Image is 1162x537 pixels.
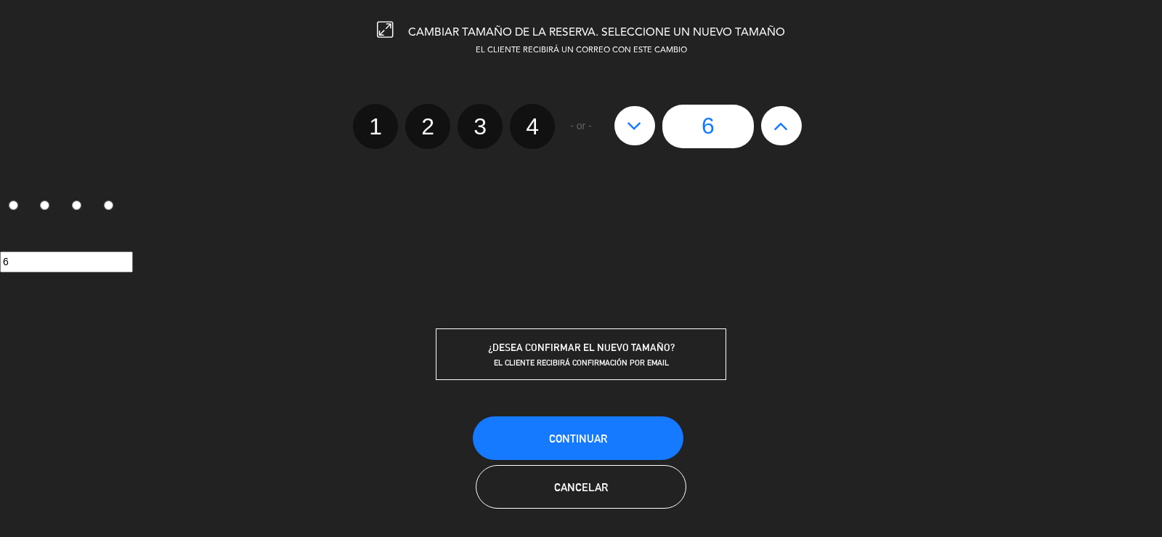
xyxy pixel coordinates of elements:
input: 4 [104,201,113,210]
input: 1 [9,201,18,210]
span: CAMBIAR TAMAÑO DE LA RESERVA. SELECCIONE UN NUEVO TAMAÑO [408,27,785,39]
span: Cancelar [554,481,608,493]
label: 4 [95,195,127,219]
label: 2 [32,195,64,219]
label: 3 [458,104,503,149]
span: Continuar [549,432,607,445]
input: 3 [72,201,81,210]
label: 1 [353,104,398,149]
span: EL CLIENTE RECIBIRÁ CONFIRMACIÓN POR EMAIL [494,358,669,368]
button: Cancelar [476,465,686,509]
label: 3 [64,195,96,219]
span: - or - [570,118,592,134]
label: 4 [510,104,555,149]
input: 2 [40,201,49,210]
label: 2 [405,104,450,149]
span: EL CLIENTE RECIBIRÁ UN CORREO CON ESTE CAMBIO [476,47,687,54]
button: Continuar [473,416,683,460]
span: ¿DESEA CONFIRMAR EL NUEVO TAMAÑO? [488,342,675,353]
